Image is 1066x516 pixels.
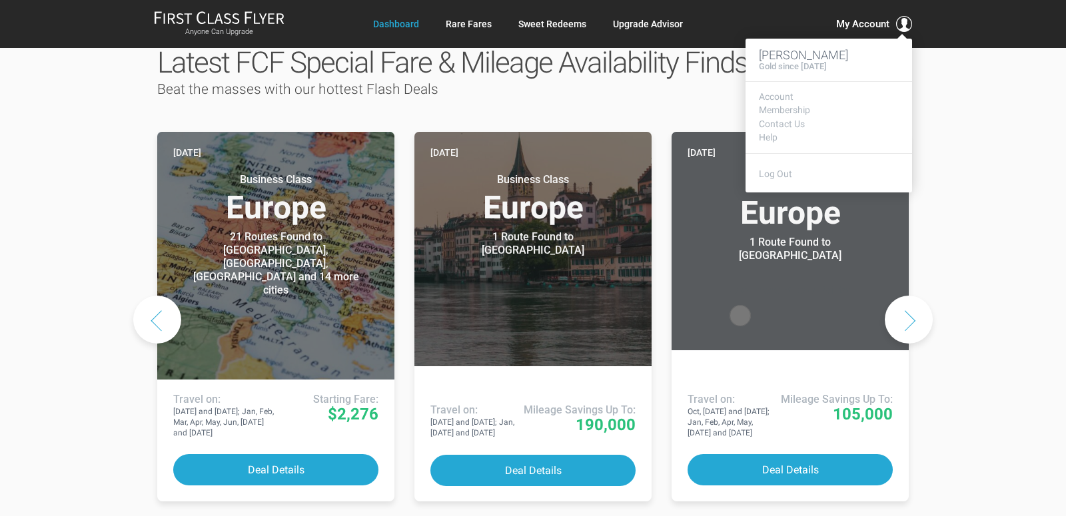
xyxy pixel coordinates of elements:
a: Membership [759,105,899,115]
a: Sweet Redeems [518,12,586,36]
button: Deal Details [430,455,636,486]
h3: Europe [173,173,378,224]
div: 1 Route Found to [GEOGRAPHIC_DATA] [450,230,616,257]
h3: [PERSON_NAME] [759,49,899,62]
a: Dashboard [373,12,419,36]
button: Deal Details [173,454,378,485]
button: My Account [836,16,912,32]
time: [DATE] [173,145,201,160]
a: Contact Us [759,119,899,129]
button: Next slide [885,296,933,344]
a: [DATE] Business ClassEurope 1 Route Found to [GEOGRAPHIC_DATA] Use These Miles / Points: Travel o... [414,132,652,501]
h3: Europe [430,173,636,224]
small: Business Class [707,178,873,192]
small: Anyone Can Upgrade [154,27,284,37]
a: Help [759,132,899,142]
a: [DATE] Business ClassEurope 21 Routes Found to [GEOGRAPHIC_DATA], [GEOGRAPHIC_DATA], [GEOGRAPHIC_... [157,132,394,501]
span: My Account [836,16,889,32]
img: First Class Flyer [154,11,284,25]
h4: Gold since [DATE] [759,62,827,71]
a: [DATE] Business ClassEurope 1 Route Found to [GEOGRAPHIC_DATA] Use These Miles / Points: Travel o... [672,132,909,501]
button: Previous slide [133,296,181,344]
a: Rare Fares [446,12,492,36]
div: 21 Routes Found to [GEOGRAPHIC_DATA], [GEOGRAPHIC_DATA], [GEOGRAPHIC_DATA] and 14 more cities [193,230,359,297]
div: 1 Route Found to [GEOGRAPHIC_DATA] [707,236,873,262]
time: [DATE] [430,145,458,160]
h3: Europe [688,178,893,229]
span: Beat the masses with our hottest Flash Deals [157,81,438,97]
small: Business Class [450,173,616,186]
a: First Class FlyerAnyone Can Upgrade [154,11,284,37]
span: Latest FCF Special Fare & Mileage Availability Finds [157,45,748,80]
small: Business Class [193,173,359,186]
button: Deal Details [688,454,893,485]
a: Account [759,92,899,102]
a: Upgrade Advisor [613,12,683,36]
a: Log Out [759,168,792,179]
time: [DATE] [688,145,716,160]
